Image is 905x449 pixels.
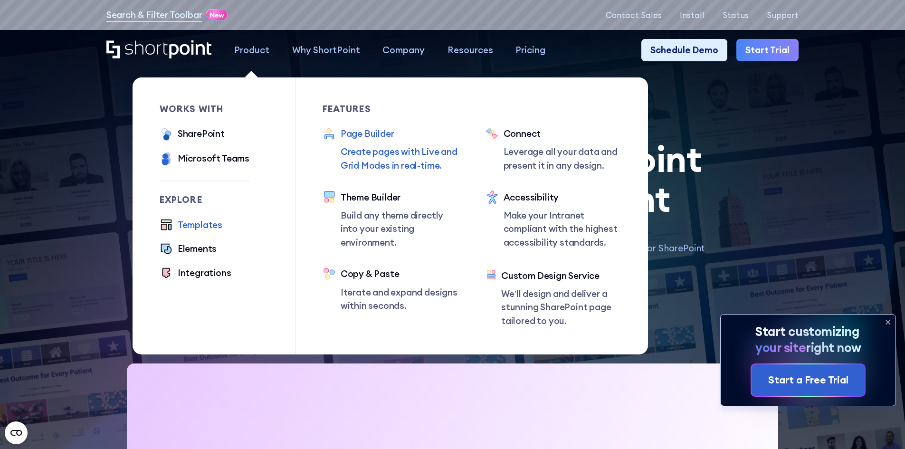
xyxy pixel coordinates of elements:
a: Integrations [160,266,231,281]
div: Theme Builder [341,191,458,204]
a: Company [371,39,436,62]
a: Install [680,10,705,19]
div: Elements [178,242,217,256]
div: Company [382,43,425,57]
a: Why ShortPoint [281,39,372,62]
a: Status [723,10,749,19]
a: Microsoft Teams [160,152,249,167]
p: Iterate and expand designs within seconds. [341,286,458,313]
a: Theme BuilderBuild any theme directly into your existing environment. [323,191,458,249]
div: Features [323,105,458,114]
a: Search & Filter Toolbar [106,8,202,22]
a: Start a Free Trial [752,364,865,396]
div: Copy & Paste [341,267,458,281]
a: Elements [160,242,217,257]
a: Copy & PasteIterate and expand designs within seconds. [323,267,458,312]
div: SharePoint [178,127,225,141]
a: Resources [436,39,505,62]
div: Why ShortPoint [292,43,360,57]
div: Templates [178,218,222,232]
p: We’ll design and deliver a stunning SharePoint page tailored to you. [501,287,621,328]
a: SharePoint [160,127,225,143]
p: Make your Intranet compliant with the highest accessibility standards. [504,209,621,249]
a: Home [106,40,211,60]
div: Microsoft Teams [178,152,249,165]
a: Start Trial [736,39,799,62]
div: Connect [504,127,621,141]
p: Build any theme directly into your existing environment. [341,209,458,249]
p: Create pages with Live and Grid Modes in real-time. [341,145,458,172]
div: Integrations [178,266,231,280]
div: works with [160,105,250,114]
div: Explore [160,195,250,204]
a: Page BuilderCreate pages with Live and Grid Modes in real-time. [323,127,458,172]
div: Start a Free Trial [768,373,848,388]
a: Custom Design ServiceWe’ll design and deliver a stunning SharePoint page tailored to you. [486,269,621,328]
div: Accessibility [504,191,621,204]
a: Templates [160,218,222,233]
a: Product [223,39,281,62]
a: Contact Sales [606,10,662,19]
a: Schedule Demo [641,39,727,62]
div: Product [234,43,269,57]
div: Page Builder [341,127,458,141]
a: ConnectLeverage all your data and present it in any design. [486,127,621,172]
a: Pricing [505,39,557,62]
div: Pricing [515,43,545,57]
div: Custom Design Service [501,269,621,283]
button: Open CMP widget [5,421,28,444]
div: Resources [448,43,493,57]
p: Leverage all your data and present it in any design. [504,145,621,172]
iframe: Chat Widget [857,403,905,449]
a: AccessibilityMake your Intranet compliant with the highest accessibility standards. [486,191,621,251]
a: Support [767,10,799,19]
